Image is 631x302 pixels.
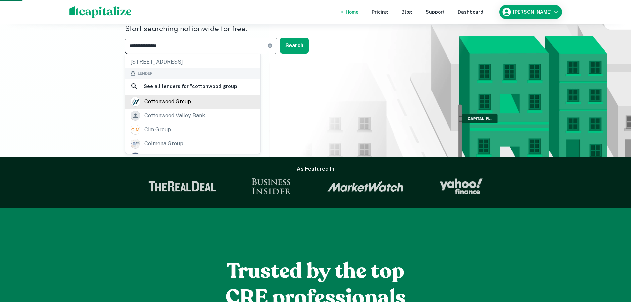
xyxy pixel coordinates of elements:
[125,95,260,109] a: cottonwood group
[513,10,552,14] h6: [PERSON_NAME]
[144,125,171,135] div: cim group
[138,71,153,76] span: Lender
[144,97,191,107] div: cottonwood group
[131,139,140,148] img: picture
[252,178,291,194] img: Business Insider
[280,38,309,54] button: Search
[125,137,260,151] a: colmena group
[499,5,562,19] button: [PERSON_NAME]
[131,125,140,134] img: picture
[125,109,260,123] a: cottonwood valley bank
[372,8,388,16] a: Pricing
[144,82,239,90] h6: See all lenders for " cottonwood group "
[144,152,187,162] div: corundum group
[144,139,183,149] div: colmena group
[131,97,140,106] img: picture
[346,8,358,16] a: Home
[426,8,445,16] a: Support
[598,249,631,281] iframe: Chat Widget
[125,151,260,164] a: corundum group
[458,8,483,16] a: Dashboard
[131,153,140,162] img: picture
[440,178,483,194] img: Yahoo Finance
[148,181,216,192] img: The Real Deal
[69,6,132,18] img: capitalize-logo.png
[125,23,324,35] h4: Start searching nationwide for free.
[125,56,260,68] div: [STREET_ADDRESS]
[327,181,404,192] img: Market Watch
[144,111,205,121] div: cottonwood valley bank
[125,123,260,137] a: cim group
[401,8,412,16] a: Blog
[297,165,334,173] h6: As Featured In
